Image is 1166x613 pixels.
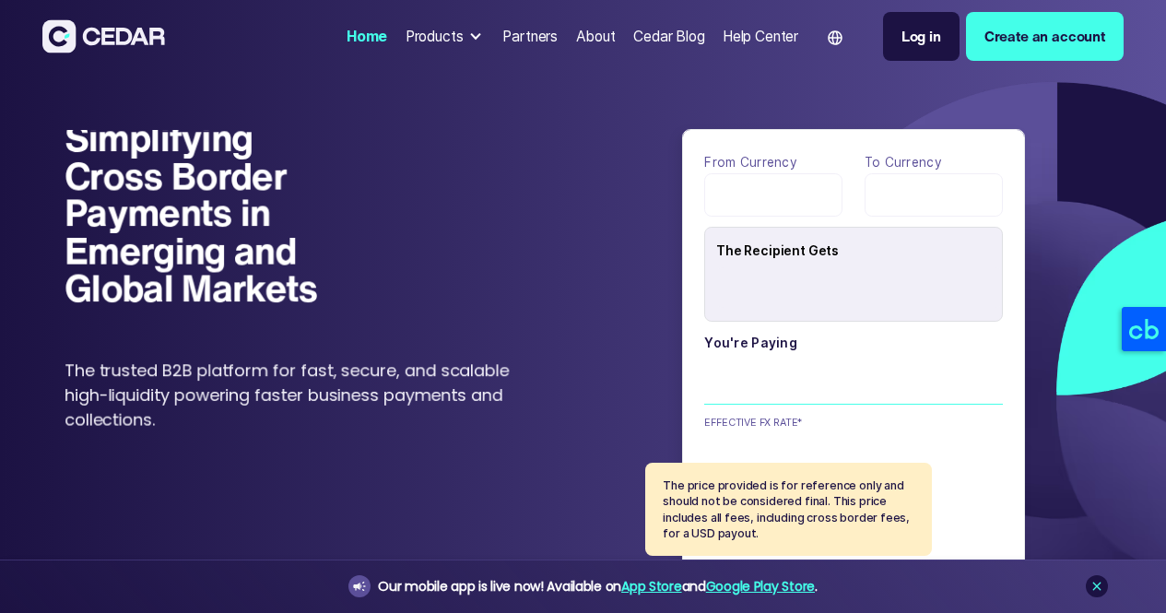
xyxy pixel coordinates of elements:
[569,17,623,56] a: About
[865,151,1003,173] label: To currency
[576,26,616,47] div: About
[704,332,1002,354] label: You're paying
[966,12,1124,61] a: Create an account
[704,415,806,430] div: EFFECTIVE FX RATE*
[723,26,798,47] div: Help Center
[626,17,712,56] a: Cedar Blog
[883,12,960,61] a: Log in
[502,26,558,47] div: Partners
[339,17,395,56] a: Home
[65,119,346,306] h1: Simplifying Cross Border Payments in Emerging and Global Markets
[347,26,387,47] div: Home
[715,17,806,56] a: Help Center
[704,151,1002,502] form: payField
[663,477,913,542] p: The price provided is for reference only and should not be considered final. This price includes ...
[352,579,367,594] img: announcement
[65,358,534,432] p: The trusted B2B platform for fast, secure, and scalable high-liquidity powering faster business p...
[706,577,815,595] a: Google Play Store
[901,26,941,47] div: Log in
[398,18,492,54] div: Products
[704,151,842,173] label: From currency
[406,26,464,47] div: Products
[496,17,565,56] a: Partners
[621,577,681,595] a: App Store
[378,575,817,598] div: Our mobile app is live now! Available on and .
[633,26,704,47] div: Cedar Blog
[716,233,1002,267] div: The Recipient Gets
